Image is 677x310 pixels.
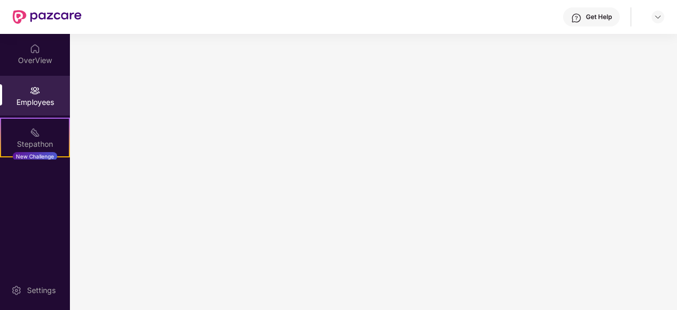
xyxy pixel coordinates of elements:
[11,285,22,296] img: svg+xml;base64,PHN2ZyBpZD0iU2V0dGluZy0yMHgyMCIgeG1sbnM9Imh0dHA6Ly93d3cudzMub3JnLzIwMDAvc3ZnIiB3aW...
[13,10,82,24] img: New Pazcare Logo
[571,13,582,23] img: svg+xml;base64,PHN2ZyBpZD0iSGVscC0zMngzMiIgeG1sbnM9Imh0dHA6Ly93d3cudzMub3JnLzIwMDAvc3ZnIiB3aWR0aD...
[24,285,59,296] div: Settings
[30,43,40,54] img: svg+xml;base64,PHN2ZyBpZD0iSG9tZSIgeG1sbnM9Imh0dHA6Ly93d3cudzMub3JnLzIwMDAvc3ZnIiB3aWR0aD0iMjAiIG...
[586,13,612,21] div: Get Help
[1,139,69,149] div: Stepathon
[13,152,57,161] div: New Challenge
[30,85,40,96] img: svg+xml;base64,PHN2ZyBpZD0iRW1wbG95ZWVzIiB4bWxucz0iaHR0cDovL3d3dy53My5vcmcvMjAwMC9zdmciIHdpZHRoPS...
[654,13,662,21] img: svg+xml;base64,PHN2ZyBpZD0iRHJvcGRvd24tMzJ4MzIiIHhtbG5zPSJodHRwOi8vd3d3LnczLm9yZy8yMDAwL3N2ZyIgd2...
[30,127,40,138] img: svg+xml;base64,PHN2ZyB4bWxucz0iaHR0cDovL3d3dy53My5vcmcvMjAwMC9zdmciIHdpZHRoPSIyMSIgaGVpZ2h0PSIyMC...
